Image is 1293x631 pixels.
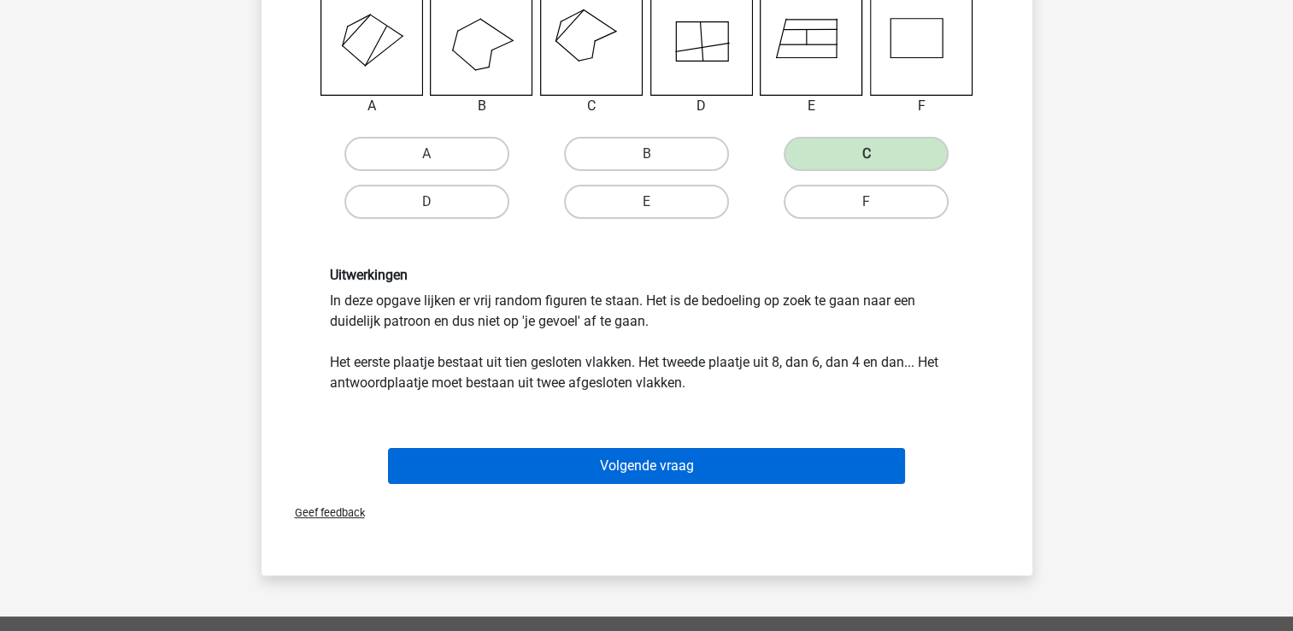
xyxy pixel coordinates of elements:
div: E [747,96,876,116]
h6: Uitwerkingen [330,267,964,283]
div: C [527,96,656,116]
div: A [308,96,437,116]
span: Geef feedback [281,506,365,519]
div: F [857,96,986,116]
label: E [564,185,729,219]
div: In deze opgave lijken er vrij random figuren te staan. Het is de bedoeling op zoek te gaan naar e... [317,267,977,392]
button: Volgende vraag [388,448,905,484]
label: F [784,185,949,219]
label: B [564,137,729,171]
label: A [344,137,509,171]
label: D [344,185,509,219]
div: B [417,96,546,116]
div: D [638,96,767,116]
label: C [784,137,949,171]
